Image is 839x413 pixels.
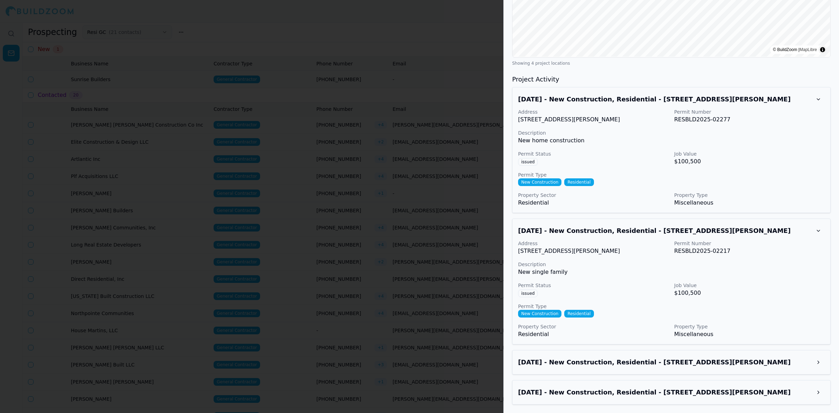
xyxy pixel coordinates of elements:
[518,247,669,255] p: [STREET_ADDRESS][PERSON_NAME]
[518,178,561,186] span: New Construction
[518,171,825,178] p: Permit Type
[518,136,825,145] p: New home construction
[518,158,538,166] span: issued
[674,192,825,199] p: Property Type
[518,282,669,289] p: Permit Status
[674,330,825,339] p: Miscellaneous
[518,192,669,199] p: Property Sector
[518,330,669,339] p: Residential
[674,247,825,255] p: RESBLD2025-02217
[564,310,594,318] span: Residential
[518,323,669,330] p: Property Sector
[518,240,669,247] p: Address
[518,261,825,268] p: Description
[518,108,669,115] p: Address
[518,150,669,157] p: Permit Status
[674,115,825,124] p: RESBLD2025-02277
[518,226,812,236] h3: Aug 14, 2025 - New Construction, Residential - 966 Lakeview Rd, Grayson, GA, 30017
[518,94,812,104] h3: Aug 13, 2025 - New Construction, Residential - 1006 Lakeview Rd, Grayson, GA, 30017
[518,290,538,297] span: issued
[674,150,825,157] p: Job Value
[512,74,831,84] h3: Project Activity
[674,157,825,166] p: $100,500
[518,357,812,367] h3: Jul 24, 2025 - New Construction, Residential - 996 Lakeview Rd, Grayson, GA, 30017
[674,323,825,330] p: Property Type
[518,129,825,136] p: Description
[674,199,825,207] p: Miscellaneous
[674,108,825,115] p: Permit Number
[518,303,825,310] p: Permit Type
[773,46,817,53] div: © BuildZoom |
[518,310,561,318] span: New Construction
[674,240,825,247] p: Permit Number
[518,268,825,276] p: New single family
[674,289,825,297] p: $100,500
[799,47,817,52] a: MapLibre
[518,199,669,207] p: Residential
[518,387,812,397] h3: Aug 14, 2025 - New Construction, Residential - 986 Lakeview Rd, Grayson, GA, 30017
[512,60,831,66] div: Showing 4 project locations
[518,115,669,124] p: [STREET_ADDRESS][PERSON_NAME]
[674,282,825,289] p: Job Value
[564,178,594,186] span: Residential
[818,45,827,54] summary: Toggle attribution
